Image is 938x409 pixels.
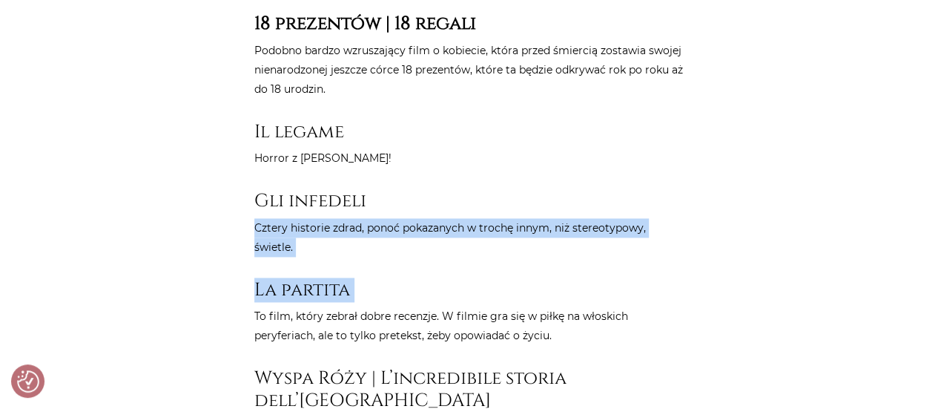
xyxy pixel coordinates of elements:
[254,279,684,301] h3: La partita
[254,41,684,99] p: Podobno bardzo wzruszający film o kobiecie, która przed śmiercią zostawia swojej nienarodzonej je...
[254,11,476,36] strong: 18 prezentów | 18 regali
[17,370,39,393] img: Revisit consent button
[254,121,684,143] h3: Il legame
[17,370,39,393] button: Preferencje co do zgód
[254,148,684,168] p: Horror z [PERSON_NAME]!
[254,218,684,257] p: Cztery historie zdrad, ponoć pokazanych w trochę innym, niż stereotypowy, świetle.
[254,190,684,212] h3: Gli infedeli
[254,307,684,345] p: To film, który zebrał dobre recenzje. W filmie gra się w piłkę na włoskich peryferiach, ale to ty...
